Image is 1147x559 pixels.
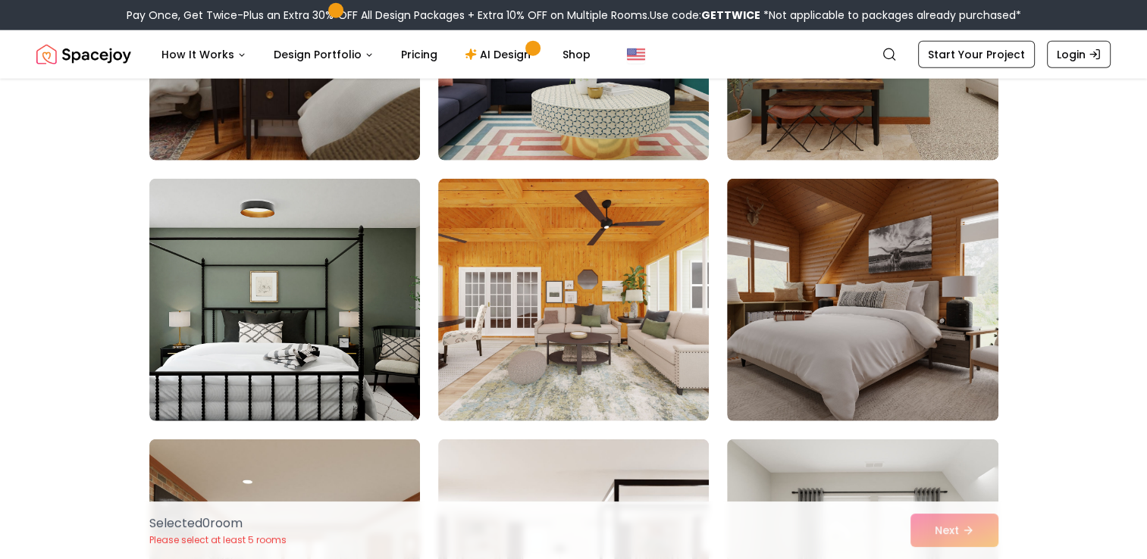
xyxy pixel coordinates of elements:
img: Spacejoy Logo [36,39,131,70]
a: AI Design [453,39,547,70]
span: Use code: [650,8,760,23]
img: Room room-47 [438,179,709,421]
div: Pay Once, Get Twice-Plus an Extra 30% OFF All Design Packages + Extra 10% OFF on Multiple Rooms. [127,8,1021,23]
img: Room room-46 [149,179,420,421]
img: Room room-48 [727,179,998,421]
a: Shop [550,39,603,70]
a: Login [1047,41,1111,68]
nav: Main [149,39,603,70]
a: Pricing [389,39,450,70]
a: Start Your Project [918,41,1035,68]
span: *Not applicable to packages already purchased* [760,8,1021,23]
button: How It Works [149,39,259,70]
p: Please select at least 5 rooms [149,534,287,546]
a: Spacejoy [36,39,131,70]
p: Selected 0 room [149,514,287,532]
button: Design Portfolio [262,39,386,70]
b: GETTWICE [701,8,760,23]
nav: Global [36,30,1111,79]
img: United States [627,45,645,64]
